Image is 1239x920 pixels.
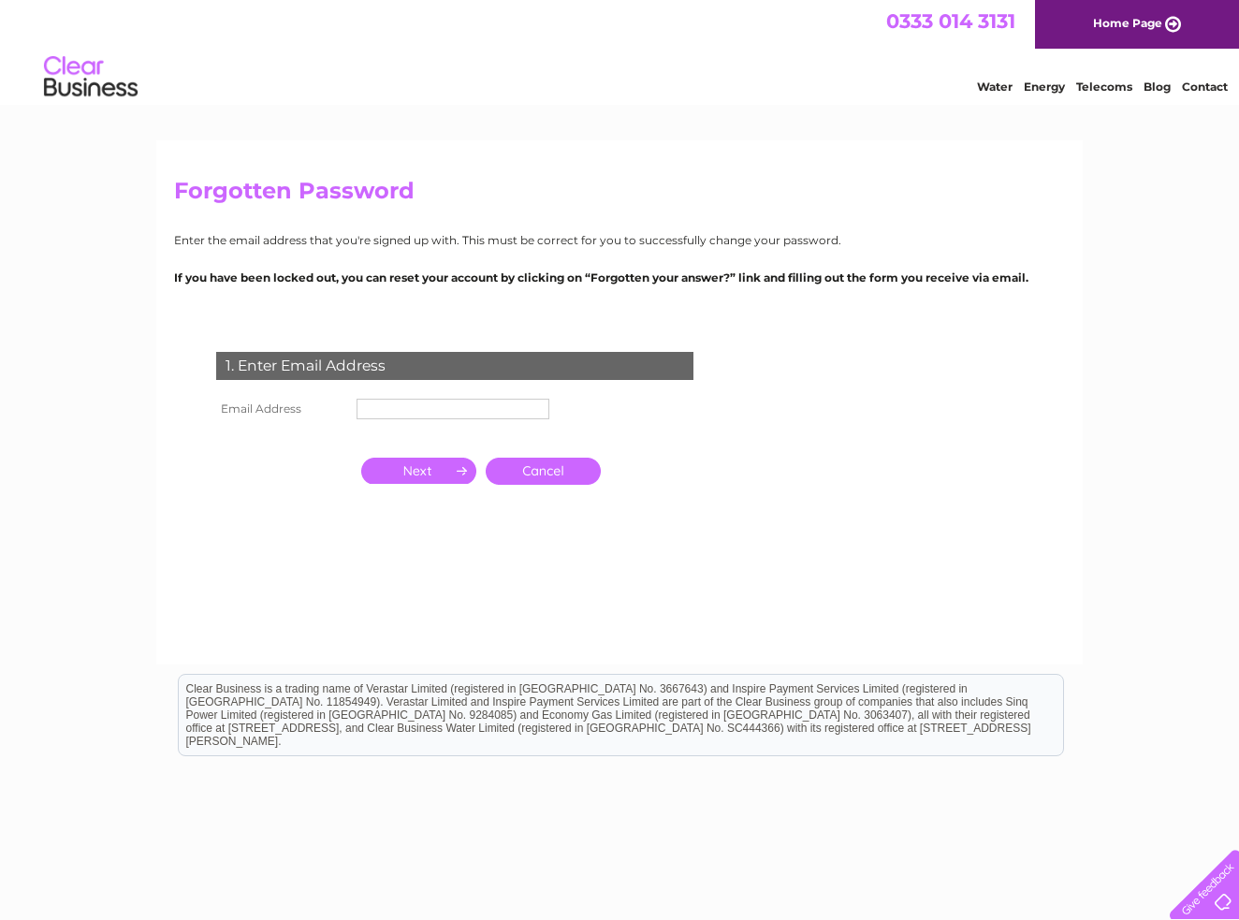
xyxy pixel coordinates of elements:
a: 0333 014 3131 [886,9,1015,33]
a: Cancel [486,458,601,485]
div: Clear Business is a trading name of Verastar Limited (registered in [GEOGRAPHIC_DATA] No. 3667643... [179,10,1063,91]
p: Enter the email address that you're signed up with. This must be correct for you to successfully ... [174,231,1065,249]
img: logo.png [43,49,138,106]
a: Blog [1144,80,1171,94]
a: Water [977,80,1013,94]
th: Email Address [211,394,352,424]
a: Telecoms [1076,80,1132,94]
p: If you have been locked out, you can reset your account by clicking on “Forgotten your answer?” l... [174,269,1065,286]
h2: Forgotten Password [174,178,1065,213]
div: 1. Enter Email Address [216,352,693,380]
a: Energy [1024,80,1065,94]
a: Contact [1182,80,1228,94]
